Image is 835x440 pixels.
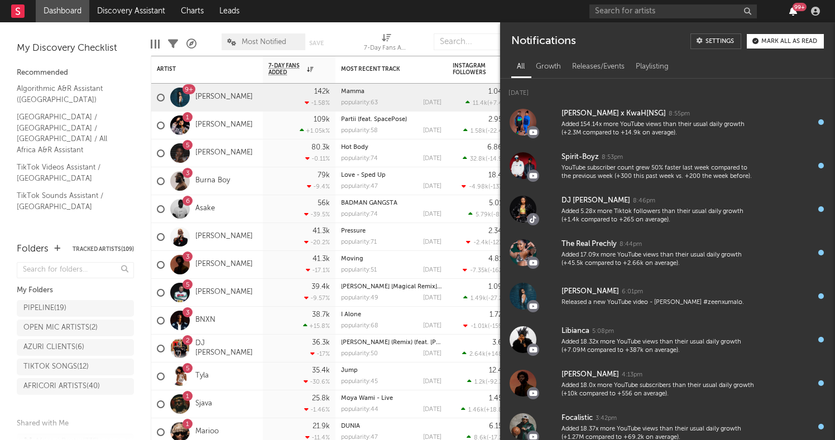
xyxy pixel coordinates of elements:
[341,100,378,106] div: popularity: 63
[490,323,507,330] span: -159 %
[492,339,508,346] div: 3.6M
[486,407,507,413] span: +18.8 %
[312,367,330,374] div: 35.4k
[462,183,508,190] div: ( )
[23,302,66,315] div: PIPELINE ( 19 )
[466,239,508,246] div: ( )
[341,172,386,178] a: Love - Sped Up
[487,128,507,134] span: -22.4 %
[304,378,330,385] div: -30.6 %
[23,360,89,374] div: TIKTOK SONGS ( 12 )
[489,200,508,207] div: 5.01M
[195,93,253,102] a: [PERSON_NAME]
[195,232,253,241] a: [PERSON_NAME]
[461,406,508,413] div: ( )
[17,300,134,317] a: PIPELINE(19)
[341,183,378,190] div: popularity: 47
[341,211,378,217] div: popularity: 74
[567,57,630,76] div: Releases/Events
[489,395,508,402] div: 1.45M
[500,100,835,144] a: [PERSON_NAME] x KwaH[NSG]8:55pmAdded 154.14x more YouTube views than their usual daily growth (+2...
[17,111,123,156] a: [GEOGRAPHIC_DATA] / [GEOGRAPHIC_DATA] / [GEOGRAPHIC_DATA] / All Africa A&R Assistant
[488,172,508,179] div: 18.4M
[341,144,442,151] div: Hot Body
[341,89,442,95] div: Mamma
[500,361,835,405] a: [PERSON_NAME]4:13pmAdded 18.0x more YouTube subscribers than their usual daily growth (+10k compa...
[195,316,215,325] a: BNXN
[500,144,835,187] a: Spirit-Boyz8:53pmYouTube subscriber count grew 50% faster last week compared to the previous week...
[747,34,824,49] button: Mark all as read
[312,395,330,402] div: 25.8k
[341,407,378,413] div: popularity: 44
[602,153,623,162] div: 8:53pm
[562,120,758,138] div: Added 154.14x more YouTube views than their usual daily growth (+2.3M compared to +14.9k on avera...
[17,190,123,212] a: TikTok Sounds Assistant / [GEOGRAPHIC_DATA]
[463,155,508,162] div: ( )
[305,155,330,162] div: -0.11 %
[490,184,507,190] span: -137 %
[789,7,797,16] button: 99+
[157,66,241,72] div: Artist
[471,323,488,330] span: -1.01k
[364,42,409,55] div: 7-Day Fans Added (7-Day Fans Added)
[300,127,330,134] div: +1.05k %
[195,260,253,269] a: [PERSON_NAME]
[530,57,567,76] div: Growth
[462,350,508,357] div: ( )
[341,284,544,290] a: [PERSON_NAME] [Magical Remix] (feat. Thatohatsi & [PERSON_NAME])
[17,320,134,336] a: OPEN MIC ARTISTS(2)
[487,144,508,151] div: 6.86M
[469,351,486,357] span: 2.64k
[467,378,508,385] div: ( )
[434,33,517,50] input: Search...
[423,211,442,217] div: [DATE]
[341,340,442,346] div: Biri Marung (Remix) (feat. Davido, Focalistic, Mr Pilato, Ego Slimflow, Tebogo G Mashego, Scotts ...
[17,66,134,80] div: Recommended
[341,117,407,123] a: Partii (feat. SpacePose)
[488,255,508,263] div: 4.81M
[463,294,508,302] div: ( )
[17,161,123,184] a: TikTok Videos Assistant / [GEOGRAPHIC_DATA]
[474,379,486,385] span: 1.2k
[500,187,835,231] a: DJ [PERSON_NAME]8:46pmAdded 5.28x more Tiktok followers than their usual daily growth (+1.4k comp...
[307,183,330,190] div: -9.4 %
[17,243,49,256] div: Folders
[341,256,363,262] a: Moving
[341,267,377,273] div: popularity: 51
[562,194,630,207] div: DJ [PERSON_NAME]
[17,339,134,356] a: AZURI CLIENTS(6)
[304,294,330,302] div: -9.57 %
[793,3,807,11] div: 99 +
[488,88,508,95] div: 1.04M
[468,211,508,218] div: ( )
[589,4,757,18] input: Search for artists
[423,128,442,134] div: [DATE]
[314,116,330,123] div: 109k
[341,312,361,318] a: I Alone
[195,371,209,381] a: Tyla
[562,298,758,307] div: Released a new YouTube video - [PERSON_NAME] #zeenxumalo.
[423,407,442,413] div: [DATE]
[562,238,617,251] div: The Real Prechly
[706,38,734,45] div: Settings
[630,57,674,76] div: Playlisting
[488,228,508,235] div: 2.34M
[341,423,360,429] a: DUNIA
[562,368,619,381] div: [PERSON_NAME]
[341,395,442,402] div: Moya Wami - Live
[313,255,330,263] div: 41.3k
[471,128,486,134] span: 1.58k
[304,406,330,413] div: -1.46 %
[453,62,492,76] div: Instagram Followers
[341,395,393,402] a: Moya Wami - Live
[468,407,484,413] span: 1.46k
[318,172,330,179] div: 79k
[562,412,593,425] div: Focalistic
[341,312,442,318] div: I Alone
[341,295,378,301] div: popularity: 49
[487,351,507,357] span: +148 %
[473,100,487,107] span: 11.4k
[463,127,508,134] div: ( )
[195,176,230,186] a: Burna Boy
[341,156,378,162] div: popularity: 74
